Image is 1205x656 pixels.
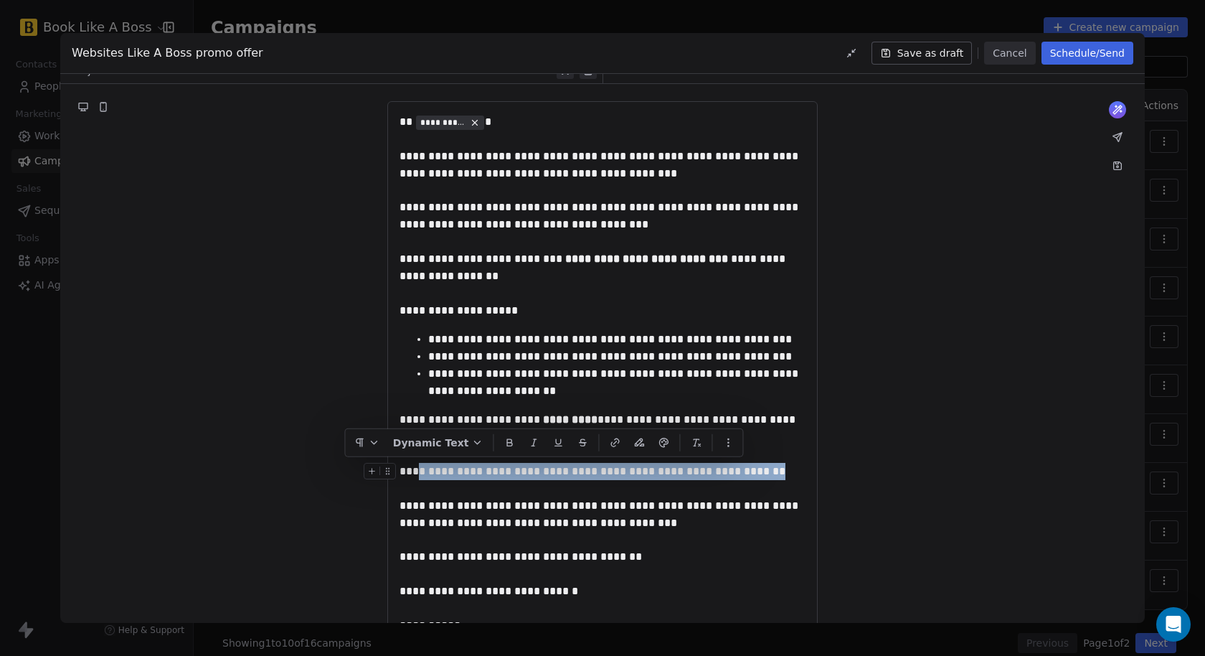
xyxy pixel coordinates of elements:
[984,42,1035,65] button: Cancel
[871,42,973,65] button: Save as draft
[1156,607,1191,642] div: Open Intercom Messenger
[387,432,489,454] button: Dynamic Text
[72,44,263,62] span: Websites Like A Boss promo offer
[1041,42,1133,65] button: Schedule/Send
